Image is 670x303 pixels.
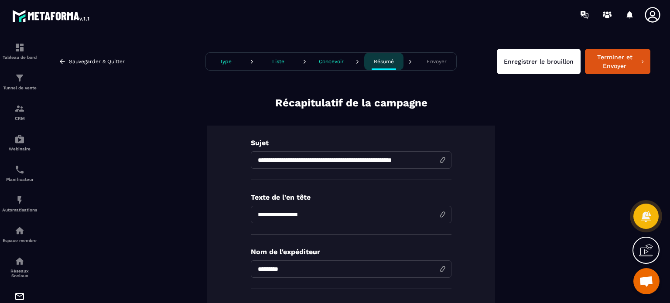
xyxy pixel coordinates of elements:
[2,249,37,285] a: social-networksocial-networkRéseaux Sociaux
[14,225,25,236] img: automations
[319,58,344,65] p: Concevoir
[2,158,37,188] a: schedulerschedulerPlanificateur
[2,66,37,97] a: formationformationTunnel de vente
[2,36,37,66] a: formationformationTableau de bord
[427,58,447,65] p: Envoyer
[220,58,232,65] p: Type
[417,53,456,70] button: Envoyer
[364,53,403,70] button: Résumé
[272,58,284,65] p: Liste
[2,85,37,90] p: Tunnel de vente
[2,116,37,121] p: CRM
[14,195,25,205] img: automations
[2,238,37,243] p: Espace membre
[497,49,581,74] button: Enregistrer le brouillon
[2,208,37,212] p: Automatisations
[259,53,298,70] button: Liste
[206,53,245,70] button: Type
[633,268,660,294] a: Ouvrir le chat
[2,177,37,182] p: Planificateur
[374,58,394,65] p: Résumé
[14,42,25,53] img: formation
[14,256,25,266] img: social-network
[2,97,37,127] a: formationformationCRM
[2,127,37,158] a: automationsautomationsWebinaire
[14,134,25,144] img: automations
[311,53,351,70] button: Concevoir
[14,291,25,302] img: email
[12,8,91,24] img: logo
[251,248,451,256] p: Nom de l'expéditeur
[585,49,650,74] button: Terminer et Envoyer
[2,55,37,60] p: Tableau de bord
[14,73,25,83] img: formation
[275,96,427,110] p: Récapitulatif de la campagne
[251,139,451,147] p: Sujet
[2,269,37,278] p: Réseaux Sociaux
[251,193,451,201] p: Texte de l’en tête
[2,219,37,249] a: automationsautomationsEspace membre
[14,103,25,114] img: formation
[52,54,131,69] button: Sauvegarder & Quitter
[2,188,37,219] a: automationsautomationsAutomatisations
[2,146,37,151] p: Webinaire
[14,164,25,175] img: scheduler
